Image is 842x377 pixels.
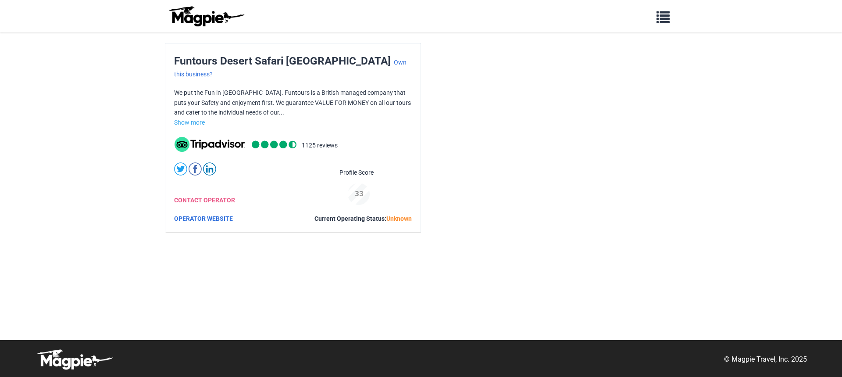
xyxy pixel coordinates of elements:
[344,188,374,200] div: 33
[203,162,216,176] img: linkedin-round-01-4bc9326eb20f8e88ec4be7e8773b84b7.svg
[174,197,235,204] a: CONTACT OPERATOR
[174,119,205,126] a: Show more
[724,354,807,365] p: © Magpie Travel, Inc. 2025
[175,137,245,152] img: tripadvisor_background-ebb97188f8c6c657a79ad20e0caa6051.svg
[174,215,233,222] a: OPERATOR WEBSITE
[302,140,338,152] li: 1125 reviews
[167,6,246,27] img: logo-ab69f6fb50320c5b225c76a69d11143b.png
[189,162,202,176] img: facebook-round-01-50ddc191f871d4ecdbe8252d2011563a.svg
[174,88,412,117] p: We put the Fun in [GEOGRAPHIC_DATA]. Funtours is a British managed company that puts your Safety ...
[174,54,391,67] span: Funtours Desert Safari [GEOGRAPHIC_DATA]
[314,214,412,223] div: Current Operating Status:
[174,162,187,176] img: twitter-round-01-cd1e625a8cae957d25deef6d92bf4839.svg
[339,168,374,177] span: Profile Score
[35,349,114,370] img: logo-white-d94fa1abed81b67a048b3d0f0ab5b955.png
[386,215,412,222] span: Unknown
